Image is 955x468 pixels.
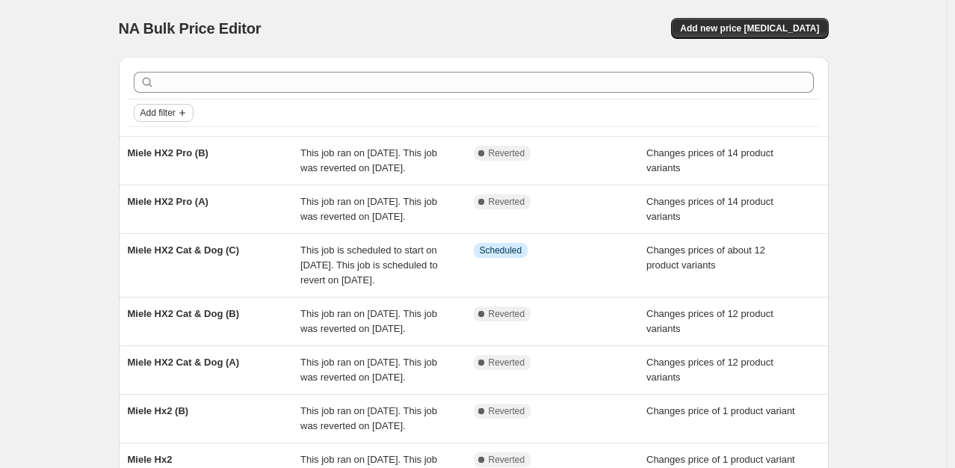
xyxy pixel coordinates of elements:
[300,147,437,173] span: This job ran on [DATE]. This job was reverted on [DATE].
[489,196,525,208] span: Reverted
[646,405,795,416] span: Changes price of 1 product variant
[128,147,208,158] span: Miele HX2 Pro (B)
[119,20,262,37] span: NA Bulk Price Editor
[128,196,208,207] span: Miele HX2 Pro (A)
[489,454,525,466] span: Reverted
[300,405,437,431] span: This job ran on [DATE]. This job was reverted on [DATE].
[646,454,795,465] span: Changes price of 1 product variant
[128,244,240,256] span: Miele HX2 Cat & Dog (C)
[646,196,773,222] span: Changes prices of 14 product variants
[128,454,173,465] span: Miele Hx2
[300,244,438,286] span: This job is scheduled to start on [DATE]. This job is scheduled to revert on [DATE].
[128,357,240,368] span: Miele HX2 Cat & Dog (A)
[134,104,194,122] button: Add filter
[671,18,828,39] button: Add new price [MEDICAL_DATA]
[646,147,773,173] span: Changes prices of 14 product variants
[140,107,176,119] span: Add filter
[128,405,189,416] span: Miele Hx2 (B)
[489,308,525,320] span: Reverted
[646,308,773,334] span: Changes prices of 12 product variants
[680,22,819,34] span: Add new price [MEDICAL_DATA]
[646,244,765,271] span: Changes prices of about 12 product variants
[128,308,240,319] span: Miele HX2 Cat & Dog (B)
[300,357,437,383] span: This job ran on [DATE]. This job was reverted on [DATE].
[489,405,525,417] span: Reverted
[489,147,525,159] span: Reverted
[300,308,437,334] span: This job ran on [DATE]. This job was reverted on [DATE].
[489,357,525,369] span: Reverted
[300,196,437,222] span: This job ran on [DATE]. This job was reverted on [DATE].
[646,357,773,383] span: Changes prices of 12 product variants
[480,244,522,256] span: Scheduled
